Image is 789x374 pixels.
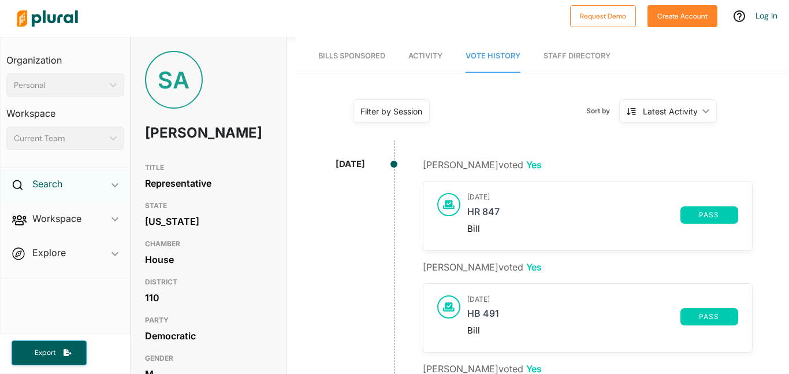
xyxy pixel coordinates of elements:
[12,340,87,365] button: Export
[643,105,698,117] div: Latest Activity
[145,116,221,150] h1: [PERSON_NAME]
[423,261,542,273] span: [PERSON_NAME] voted
[467,325,738,336] div: Bill
[6,97,124,122] h3: Workspace
[145,313,272,327] h3: PARTY
[145,237,272,251] h3: CHAMBER
[145,289,272,306] div: 110
[570,9,636,21] a: Request Demo
[687,212,731,219] span: pass
[14,132,105,145] div: Current Team
[6,43,124,69] h3: Organization
[145,327,272,345] div: Democratic
[467,206,680,224] a: HR 847
[467,193,738,201] h3: [DATE]
[586,106,619,116] span: Sort by
[360,105,422,117] div: Filter by Session
[467,224,738,234] div: Bill
[145,351,272,365] h3: GENDER
[145,213,272,230] div: [US_STATE]
[145,275,272,289] h3: DISTRICT
[318,40,385,73] a: Bills Sponsored
[145,251,272,268] div: House
[466,40,520,73] a: Vote History
[647,9,717,21] a: Create Account
[27,348,64,358] span: Export
[755,10,777,21] a: Log In
[14,79,105,91] div: Personal
[32,177,62,190] h2: Search
[145,51,203,109] div: SA
[145,175,272,192] div: Representative
[526,159,542,171] span: Yes
[544,40,611,73] a: Staff Directory
[526,261,542,273] span: Yes
[408,51,442,60] span: Activity
[467,308,680,325] a: HB 491
[145,199,272,213] h3: STATE
[318,51,385,60] span: Bills Sponsored
[408,40,442,73] a: Activity
[145,161,272,175] h3: TITLE
[687,313,731,320] span: pass
[423,159,542,171] span: [PERSON_NAME] voted
[467,295,738,303] h3: [DATE]
[466,51,520,60] span: Vote History
[647,5,717,27] button: Create Account
[336,158,365,171] div: [DATE]
[570,5,636,27] button: Request Demo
